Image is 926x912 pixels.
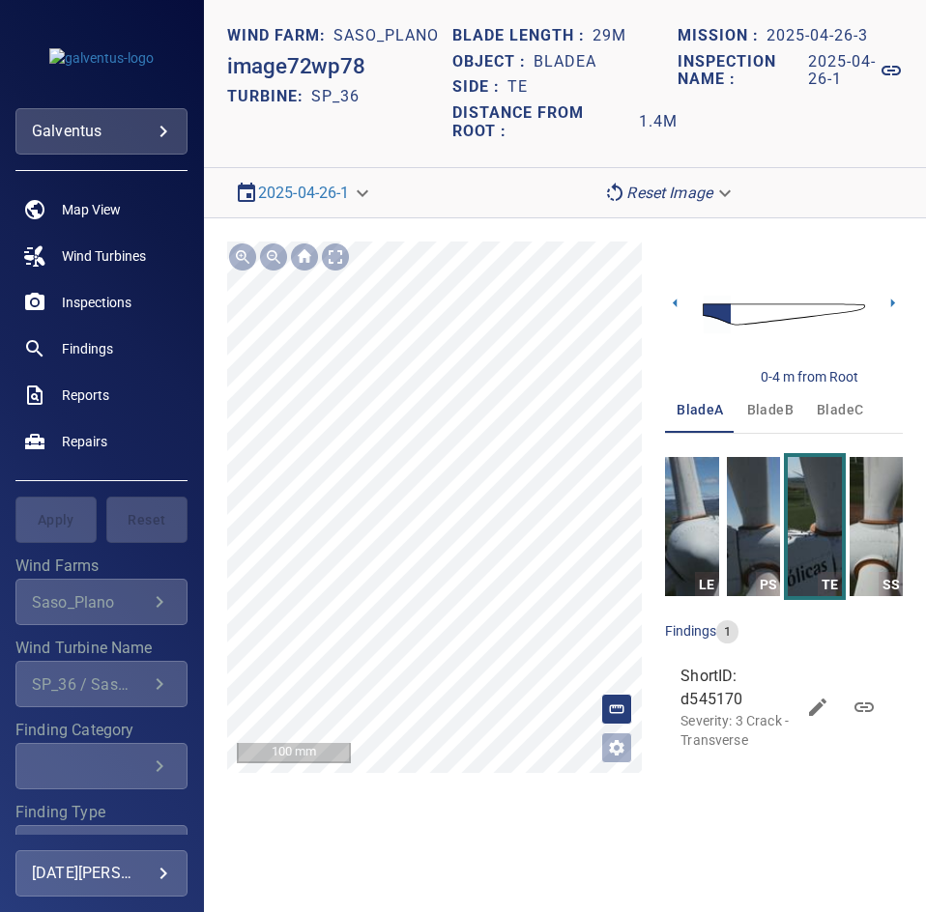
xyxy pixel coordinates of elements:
[15,579,188,625] div: Wind Farms
[258,242,289,272] div: Zoom out
[507,78,528,97] h1: TE
[320,242,351,272] div: Toggle full page
[15,661,188,707] div: Wind Turbine Name
[788,457,841,596] a: TE
[452,104,639,140] h1: Distance from root :
[452,53,534,71] h1: Object :
[452,27,593,45] h1: Blade length :
[15,108,188,155] div: galventus
[227,176,381,210] div: 2025-04-26-1
[695,572,719,596] div: LE
[311,87,360,105] h2: SP_36
[15,279,188,326] a: inspections noActive
[15,418,188,465] a: repairs noActive
[15,825,188,871] div: Finding Type
[879,572,903,596] div: SS
[15,743,188,789] div: Finding Category
[665,457,718,596] a: LE
[32,675,148,694] div: SP_36 / Saso_Plano
[747,398,794,422] span: bladeB
[761,367,858,386] div: 0-4 m from Root
[716,623,738,641] span: 1
[15,641,188,656] label: Wind Turbine Name
[227,53,365,79] h2: image72wp78
[62,293,131,312] span: Inspections
[680,665,795,711] span: ShortID: d545170
[703,295,865,334] img: d
[593,27,626,45] h1: 29m
[808,53,880,89] h1: 2025-04-26-1
[32,593,148,612] div: Saso_Plano
[15,186,188,233] a: map noActive
[534,53,596,71] h1: bladeA
[808,53,903,89] a: 2025-04-26-1
[15,723,188,738] label: Finding Category
[817,398,863,422] span: bladeC
[227,87,311,105] h2: TURBINE:
[678,53,808,89] h1: Inspection name :
[15,233,188,279] a: windturbines noActive
[677,398,723,422] span: bladeA
[665,623,716,639] span: findings
[333,27,439,45] h1: Saso_Plano
[62,432,107,451] span: Repairs
[678,27,767,45] h1: Mission :
[62,339,113,358] span: Findings
[639,104,678,140] h1: 1.4m
[289,242,320,272] div: Go home
[62,200,121,219] span: Map View
[595,176,743,210] div: Reset Image
[680,711,795,750] p: Severity: 3 Crack - Transverse
[227,27,333,45] h1: WIND FARM:
[227,242,258,272] div: Zoom in
[15,372,188,418] a: reports noActive
[258,184,350,202] a: 2025-04-26-1
[818,572,842,596] div: TE
[452,78,507,97] h1: Side :
[727,457,780,596] a: PS
[15,326,188,372] a: findings noActive
[850,457,903,596] a: SS
[756,572,780,596] div: PS
[15,558,188,574] label: Wind Farms
[32,858,171,889] div: [DATE][PERSON_NAME]
[62,246,146,266] span: Wind Turbines
[626,184,712,202] em: Reset Image
[601,732,632,763] button: Open image filters and tagging options
[32,116,171,147] div: galventus
[49,48,154,68] img: galventus-logo
[767,27,868,45] h1: 2025-04-26-3
[62,385,109,405] span: Reports
[15,805,188,820] label: Finding Type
